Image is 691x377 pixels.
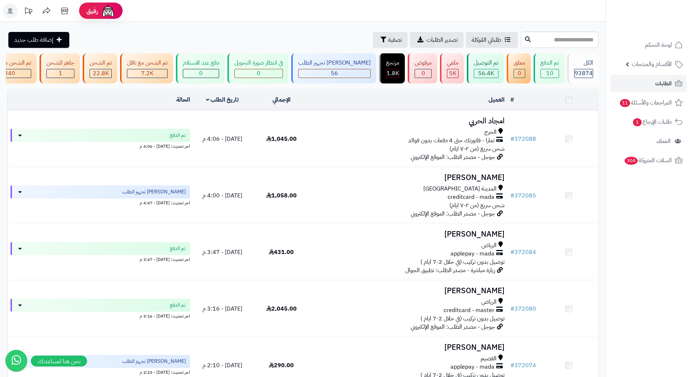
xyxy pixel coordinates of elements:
[472,36,501,44] span: طلباتي المُوكلة
[633,118,642,126] span: 1
[226,53,290,83] a: في انتظار صورة التحويل 0
[510,304,536,313] a: #372080
[415,69,431,78] div: 0
[411,153,495,161] span: جوجل - مصدر الطلب: الموقع الإلكتروني
[46,59,74,67] div: جاهز للشحن
[474,69,498,78] div: 56407
[373,32,408,48] button: تصفية
[90,59,112,67] div: تم الشحن
[387,69,399,78] span: 1.8K
[266,304,297,313] span: 2,045.00
[466,32,518,48] a: طلباتي المُوكلة
[170,132,186,139] span: تم الدفع
[610,132,687,150] a: العملاء
[314,343,505,352] h3: [PERSON_NAME]
[510,361,514,370] span: #
[444,306,494,315] span: creditcard - master
[11,368,190,376] div: اخر تحديث: [DATE] - 2:23 م
[484,128,497,136] span: الخرج
[86,7,98,15] span: رفيق
[449,201,505,210] span: شحن سريع (من ٢-٧ ايام)
[170,245,186,252] span: تم الدفع
[624,155,672,165] span: السلات المتروكة
[93,69,109,78] span: 22.8K
[378,53,406,83] a: مرتجع 1.8K
[410,32,464,48] a: تصدير الطلبات
[449,69,456,78] span: 5K
[610,75,687,92] a: الطلبات
[122,358,186,365] span: [PERSON_NAME] تجهيز الطلب
[420,258,505,266] span: توصيل بدون تركيب (في خلال 2-7 ايام )
[122,188,186,196] span: [PERSON_NAME] تجهيز الطلب
[510,361,536,370] a: #372074
[610,36,687,54] a: لوحة التحكم
[235,69,283,78] div: 0
[620,99,630,107] span: 11
[386,69,399,78] div: 1799
[272,95,291,104] a: الإجمالي
[439,53,465,83] a: ملغي 5K
[141,69,153,78] span: 7.2K
[47,69,74,78] div: 1
[510,191,514,200] span: #
[81,53,119,83] a: تم الشحن 22.8K
[411,323,495,331] span: جوجل - مصدر الطلب: الموقع الإلكتروني
[474,59,498,67] div: تم التوصيل
[19,4,37,20] a: تحديثات المنصة
[202,248,242,257] span: [DATE] - 3:47 م
[174,53,226,83] a: دفع عند الاستلام 0
[478,69,494,78] span: 56.4K
[331,69,338,78] span: 56
[38,53,81,83] a: جاهز للشحن 1
[510,135,514,143] span: #
[632,59,672,69] span: الأقسام والمنتجات
[405,266,495,275] span: زيارة مباشرة - مصدر الطلب: تطبيق الجوال
[11,255,190,263] div: اخر تحديث: [DATE] - 3:47 م
[566,53,600,83] a: الكل93874
[448,193,494,201] span: creditcard - mada
[510,248,536,257] a: #372084
[610,113,687,131] a: طلبات الإرجاع1
[314,230,505,238] h3: [PERSON_NAME]
[202,191,242,200] span: [DATE] - 4:00 م
[532,53,566,83] a: تم الدفع 10
[610,152,687,169] a: السلات المتروكة304
[257,69,260,78] span: 0
[465,53,505,83] a: تم التوصيل 56.4K
[575,69,593,78] span: 93874
[266,191,297,200] span: 1,058.00
[202,135,242,143] span: [DATE] - 4:06 م
[451,363,494,371] span: applepay - mada
[427,36,458,44] span: تصدير الطلبات
[11,142,190,149] div: اخر تحديث: [DATE] - 4:06 م
[489,95,505,104] a: العميل
[127,69,167,78] div: 7223
[510,135,536,143] a: #372088
[199,69,203,78] span: 0
[481,298,497,306] span: الرياض
[299,69,370,78] div: 56
[411,209,495,218] span: جوجل - مصدر الطلب: الموقع الإلكتروني
[510,304,514,313] span: #
[541,69,559,78] div: 10
[574,59,593,67] div: الكل
[101,4,115,18] img: ai-face.png
[510,248,514,257] span: #
[11,312,190,319] div: اخر تحديث: [DATE] - 3:16 م
[447,69,458,78] div: 4950
[415,59,432,67] div: مرفوض
[645,40,672,50] span: لوحة التحكم
[510,95,514,104] a: #
[290,53,378,83] a: [PERSON_NAME] تجهيز الطلب 56
[423,185,497,193] span: المدينة [GEOGRAPHIC_DATA]
[119,53,174,83] a: تم الشحن مع ناقل 7.2K
[11,198,190,206] div: اخر تحديث: [DATE] - 4:47 م
[59,69,62,78] span: 1
[269,248,294,257] span: 431.00
[642,20,684,36] img: logo-2.png
[514,59,525,67] div: معلق
[505,53,532,83] a: معلق 0
[540,59,559,67] div: تم الدفع
[388,36,402,44] span: تصفية
[206,95,239,104] a: تاريخ الطلب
